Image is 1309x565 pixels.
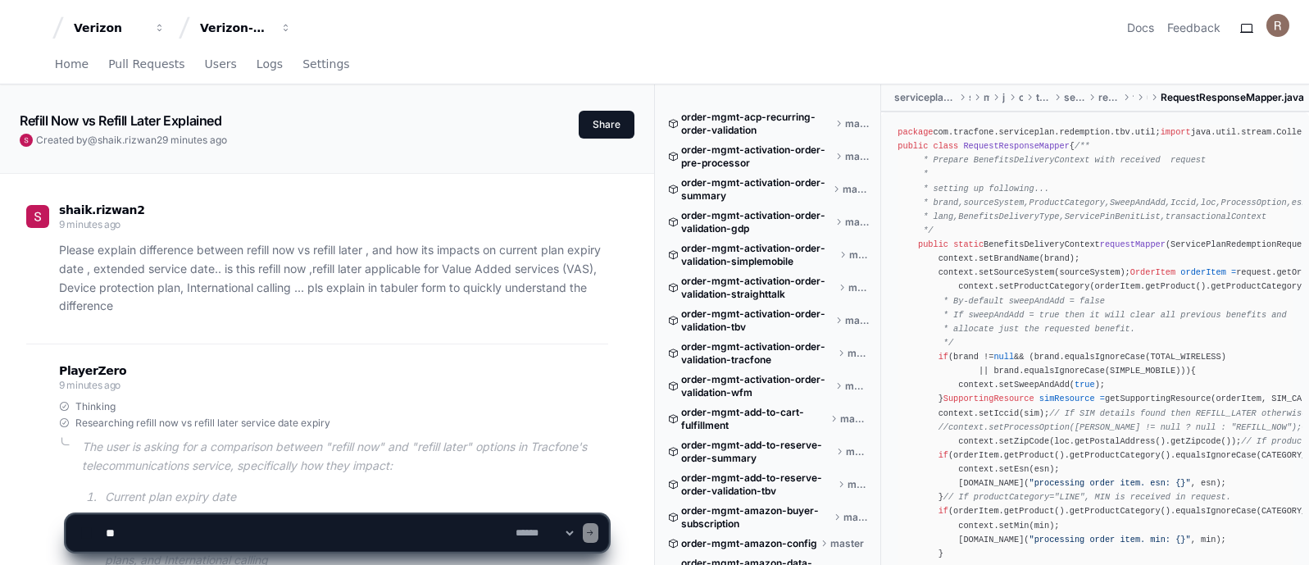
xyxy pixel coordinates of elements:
span: order-mgmt-activation-order-validation-tbv [681,308,832,334]
span: "processing order item. esn: {}" [1029,478,1191,488]
span: order-mgmt-activation-order-summary [681,176,830,203]
button: Verizon [67,13,172,43]
span: master [845,216,869,229]
span: order-mgmt-add-to-reserve-order-validation-tbv [681,472,834,498]
button: Verizon-Clarify-Order-Management [193,13,298,43]
div: Verizon [74,20,144,36]
span: serviceplan-redemption-tbv [894,91,956,104]
span: serviceplan [1064,91,1086,104]
span: util [1147,91,1148,104]
span: if [939,352,948,362]
span: order-mgmt-activation-order-pre-processor [681,144,833,170]
span: RequestResponseMapper [963,141,1069,151]
span: order-mgmt-add-to-cart-fulfillment [681,406,828,432]
span: SupportingResource [943,394,1034,403]
span: true [1075,380,1095,390]
span: requestMapper [1100,239,1166,249]
span: master [840,412,869,426]
span: order-mgmt-add-to-reserve-order-summary [681,439,833,465]
span: package [898,127,933,137]
span: = [1100,394,1105,403]
span: java [1002,91,1006,104]
span: master [845,380,869,393]
a: Settings [302,46,349,84]
span: 9 minutes ago [59,218,120,230]
span: master [848,347,870,360]
span: Logs [257,59,283,69]
span: Users [205,59,237,69]
a: Logs [257,46,283,84]
span: Home [55,59,89,69]
span: Pull Requests [108,59,184,69]
iframe: Open customer support [1257,511,1301,555]
button: Feedback [1167,20,1220,36]
span: public [898,141,928,151]
span: @ [88,134,98,146]
img: ACg8ocJtcOD456VB_rPnlU-P5qKqvk2126OPOPK2sP5w1SbMhNG9sA=s96-c [26,205,49,228]
span: master [845,314,870,327]
span: Created by [36,134,227,147]
button: Share [579,111,634,139]
span: order-mgmt-activation-order-validation-wfm [681,373,833,399]
span: simResource [1039,394,1095,403]
img: ACg8ocJtcOD456VB_rPnlU-P5qKqvk2126OPOPK2sP5w1SbMhNG9sA=s96-c [20,134,33,147]
span: OrderItem [1130,267,1175,277]
a: Pull Requests [108,46,184,84]
span: Thinking [75,400,116,413]
div: Verizon-Clarify-Order-Management [200,20,270,36]
span: master [849,248,870,262]
a: Users [205,46,237,84]
span: static [953,239,984,249]
img: ACg8ocKjdqdyTM4wnkt5Z3Tp-p9O1gktA6d94rSi0zLiV52yXj7tGQ=s96-c [1266,14,1289,37]
span: class [933,141,958,151]
span: master [848,478,870,491]
span: order-mgmt-activation-order-validation-straighttalk [681,275,835,301]
a: Home [55,46,89,84]
span: = [1231,267,1236,277]
span: Settings [302,59,349,69]
span: tbv [1133,91,1134,104]
span: 9 minutes ago [162,134,227,146]
span: redemption [1098,91,1119,104]
span: order-mgmt-activation-order-validation-tracfone [681,340,834,367]
span: if [939,450,948,460]
span: 9 minutes ago [59,379,120,391]
span: master [846,445,870,458]
span: RequestResponseMapper.java [1161,91,1304,104]
p: Please explain difference between refill now vs refill later , and how its impacts on current pla... [59,241,608,316]
span: order-mgmt-activation-order-validation-simplemobile [681,242,836,268]
a: Docs [1127,20,1154,36]
span: shaik.rizwan2 [98,134,162,146]
span: //context.setProcessOption([PERSON_NAME] != null ? null : "REFILL_NOW"); [939,422,1302,432]
app-text-character-animate: Refill Now vs Refill Later Explained [20,112,222,129]
span: com [1019,91,1023,104]
span: orderItem [1180,267,1225,277]
span: master [845,150,869,163]
span: import [1161,127,1191,137]
span: master [845,117,870,130]
span: src [969,91,970,104]
span: PlayerZero [59,366,126,376]
span: shaik.rizwan2 [59,203,145,216]
span: null [993,352,1014,362]
span: Researching refill now vs refill later service date expiry [75,417,330,430]
span: order-mgmt-acp-recurring-order-validation [681,111,832,137]
span: master [843,183,869,196]
p: The user is asking for a comparison between "refill now" and "refill later" options in Tracfone's... [82,438,608,476]
span: order-mgmt-activation-order-validation-gdp [681,209,833,235]
span: public [918,239,948,249]
span: tracfone [1036,91,1050,104]
span: master [848,281,869,294]
span: main [984,91,989,104]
